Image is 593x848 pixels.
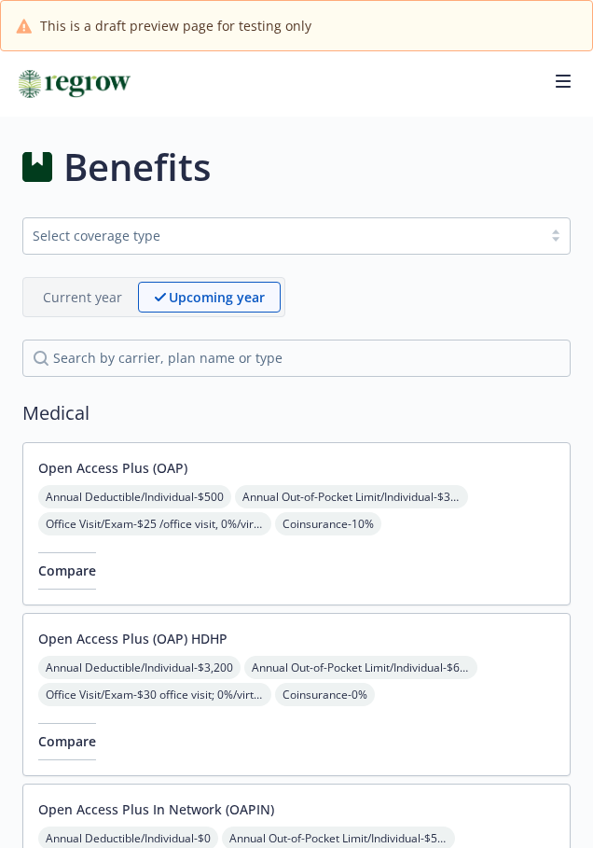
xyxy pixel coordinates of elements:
button: Compare [38,723,96,760]
p: Upcoming year [169,287,265,307]
span: This is a draft preview page for testing only [40,16,311,35]
button: Open Access Plus In Network (OAPIN) [38,799,274,819]
span: Annual Deductible/Individual - $500 [38,485,231,508]
input: search by carrier, plan name or type [22,340,571,377]
span: Annual Out-of-Pocket Limit/Individual - $6,500 [244,656,477,679]
span: Compare [38,562,96,579]
h2: Medical [22,399,571,427]
button: Open Access Plus (OAP) HDHP [38,629,228,648]
span: Office Visit/Exam - $30 office visit; 0%/virtual visit [38,683,271,706]
div: Select coverage type [33,226,532,245]
span: Coinsurance - 0% [275,683,375,706]
span: Compare [38,732,96,750]
button: Compare [38,552,96,590]
span: Office Visit/Exam - $25 /office visit, 0%/virtual visit, deductible does not apply [38,512,271,535]
p: Current year [43,287,122,307]
button: Open Access Plus (OAP) [38,458,187,478]
span: Coinsurance - 10% [275,512,381,535]
span: Annual Deductible/Individual - $3,200 [38,656,241,679]
span: Annual Out-of-Pocket Limit/Individual - $3,500 [235,485,468,508]
h1: Benefits [63,139,211,195]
